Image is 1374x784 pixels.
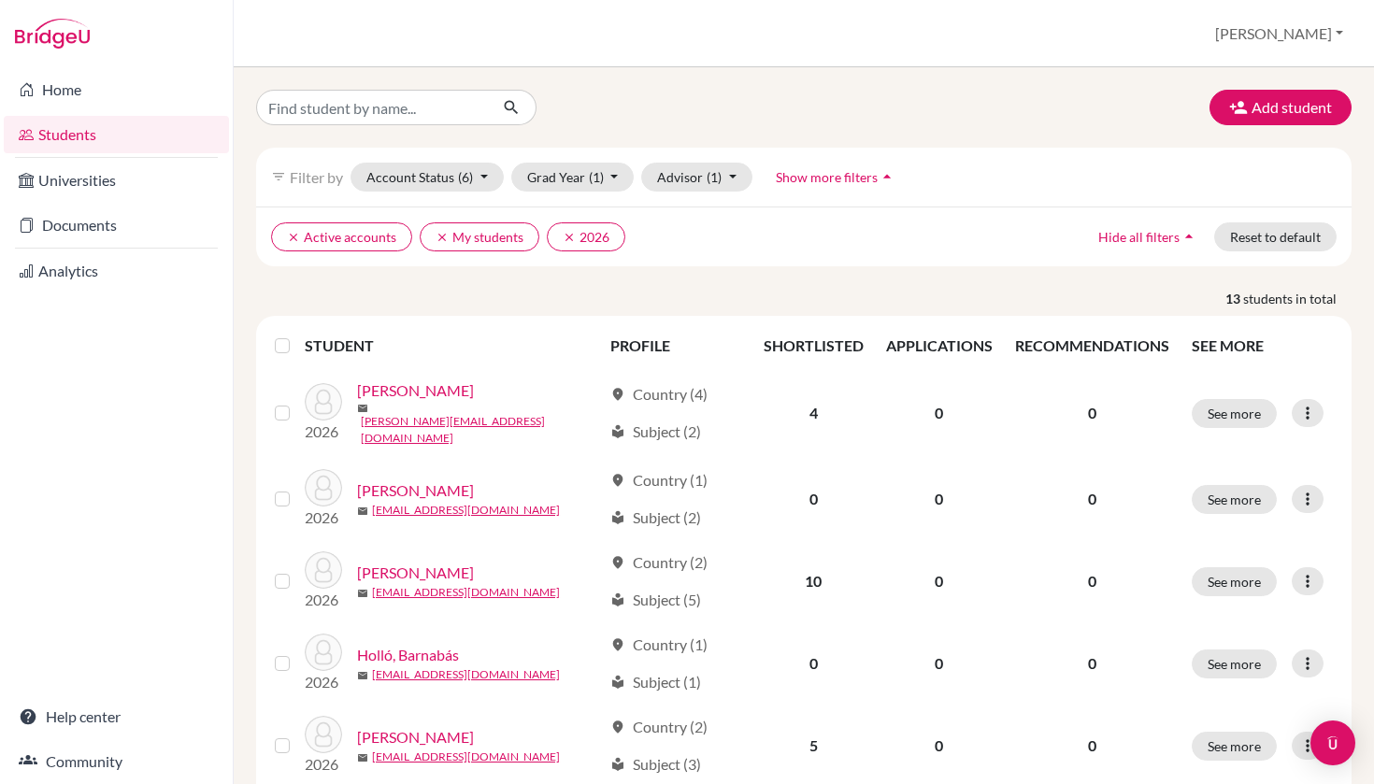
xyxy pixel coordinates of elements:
[1192,732,1277,761] button: See more
[511,163,635,192] button: Grad Year(1)
[1015,402,1169,424] p: 0
[271,222,412,251] button: clearActive accounts
[610,506,701,529] div: Subject (2)
[1243,289,1352,308] span: students in total
[305,323,599,368] th: STUDENT
[1098,229,1180,245] span: Hide all filters
[290,168,343,186] span: Filter by
[610,469,708,492] div: Country (1)
[1192,399,1277,428] button: See more
[1192,649,1277,678] button: See more
[875,323,1004,368] th: APPLICATIONS
[436,231,449,244] i: clear
[372,584,560,601] a: [EMAIL_ADDRESS][DOMAIN_NAME]
[1209,90,1352,125] button: Add student
[878,167,896,186] i: arrow_drop_up
[357,752,368,763] span: mail
[875,540,1004,622] td: 0
[4,698,229,735] a: Help center
[610,510,625,525] span: local_library
[752,540,875,622] td: 10
[610,720,625,734] span: location_on
[610,551,708,574] div: Country (2)
[610,716,708,738] div: Country (2)
[357,588,368,599] span: mail
[1225,289,1243,308] strong: 13
[357,562,474,584] a: [PERSON_NAME]
[641,163,752,192] button: Advisor(1)
[610,387,625,402] span: location_on
[752,458,875,540] td: 0
[610,424,625,439] span: local_library
[305,753,342,776] p: 2026
[1015,734,1169,757] p: 0
[610,753,701,776] div: Subject (3)
[357,670,368,681] span: mail
[599,323,752,368] th: PROFILE
[287,231,300,244] i: clear
[1015,570,1169,592] p: 0
[305,506,342,529] p: 2026
[4,116,229,153] a: Students
[752,622,875,705] td: 0
[589,169,604,185] span: (1)
[357,479,474,502] a: [PERSON_NAME]
[361,413,602,447] a: [PERSON_NAME][EMAIL_ADDRESS][DOMAIN_NAME]
[610,671,701,693] div: Subject (1)
[610,473,625,488] span: location_on
[372,666,560,683] a: [EMAIL_ADDRESS][DOMAIN_NAME]
[357,379,474,402] a: [PERSON_NAME]
[420,222,539,251] button: clearMy students
[4,162,229,199] a: Universities
[610,592,625,607] span: local_library
[875,622,1004,705] td: 0
[357,644,459,666] a: Holló, Barnabás
[305,634,342,671] img: Holló, Barnabás
[547,222,625,251] button: clear2026
[351,163,504,192] button: Account Status(6)
[357,726,474,748] a: [PERSON_NAME]
[563,231,576,244] i: clear
[752,368,875,458] td: 4
[707,169,722,185] span: (1)
[610,421,701,443] div: Subject (2)
[305,469,342,506] img: Domonkos, Luca
[1181,323,1344,368] th: SEE MORE
[610,383,708,406] div: Country (4)
[4,71,229,108] a: Home
[256,90,488,125] input: Find student by name...
[752,323,875,368] th: SHORTLISTED
[1214,222,1337,251] button: Reset to default
[610,757,625,772] span: local_library
[305,671,342,693] p: 2026
[1192,567,1277,596] button: See more
[305,589,342,611] p: 2026
[305,551,342,589] img: Háry, Laura
[15,19,90,49] img: Bridge-U
[305,383,342,421] img: Boros, Annamária
[1082,222,1214,251] button: Hide all filtersarrow_drop_up
[4,207,229,244] a: Documents
[305,716,342,753] img: Kemecsei, Aron
[1015,652,1169,675] p: 0
[271,169,286,184] i: filter_list
[610,675,625,690] span: local_library
[610,637,625,652] span: location_on
[1015,488,1169,510] p: 0
[610,589,701,611] div: Subject (5)
[610,555,625,570] span: location_on
[1004,323,1181,368] th: RECOMMENDATIONS
[1192,485,1277,514] button: See more
[458,169,473,185] span: (6)
[372,502,560,519] a: [EMAIL_ADDRESS][DOMAIN_NAME]
[610,634,708,656] div: Country (1)
[1207,16,1352,51] button: [PERSON_NAME]
[760,163,912,192] button: Show more filtersarrow_drop_up
[305,421,342,443] p: 2026
[1180,227,1198,246] i: arrow_drop_up
[357,506,368,517] span: mail
[875,458,1004,540] td: 0
[4,743,229,780] a: Community
[357,403,368,414] span: mail
[776,169,878,185] span: Show more filters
